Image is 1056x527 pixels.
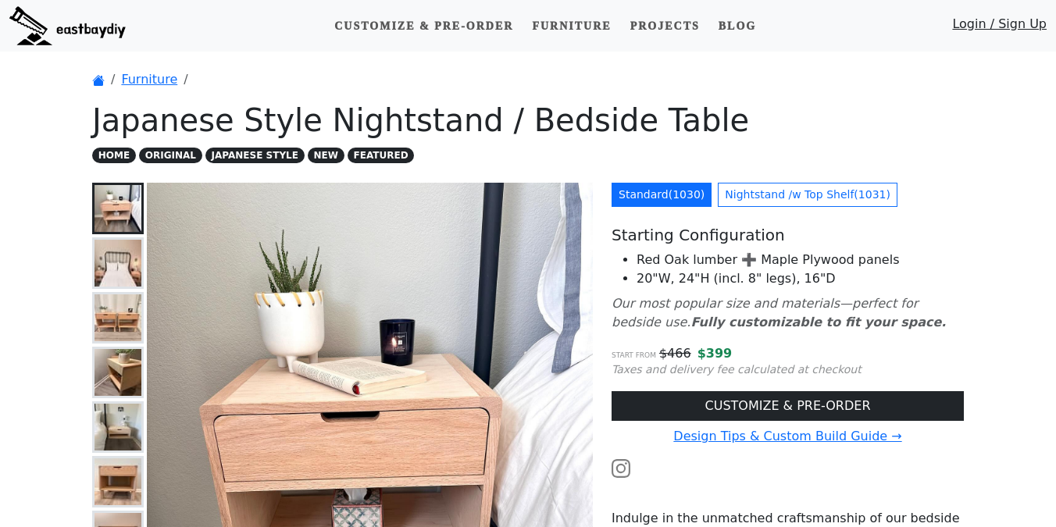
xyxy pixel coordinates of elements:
img: Japanese Style Nightstand - Floating Configuration [95,404,141,450]
a: Design Tips & Custom Build Guide → [673,429,901,443]
img: Japanese Style Nighstands - Square Legs [95,458,141,505]
span: NEW [308,148,344,163]
a: Watch the build video or pictures on Instagram [612,460,630,475]
a: Nightstand /w Top Shelf(1031) [718,183,897,207]
h1: Japanese Style Nightstand / Bedside Table [92,101,964,139]
span: HOME [92,148,136,163]
a: Projects [624,12,706,41]
a: Blog [712,12,762,41]
small: Taxes and delivery fee calculated at checkout [612,363,862,376]
span: $ 399 [697,346,733,361]
nav: breadcrumb [92,70,964,89]
span: ORIGINAL [139,148,202,163]
a: Standard(1030) [612,183,712,207]
li: 20"W, 24"H (incl. 8" legs), 16"D [637,269,964,288]
b: Fully customizable to fit your space. [690,315,946,329]
img: Japanese Style Nightstand Pair /w Bed Staging [95,240,141,287]
s: $ 466 [659,346,691,361]
a: Login / Sign Up [952,15,1047,41]
span: JAPANESE STYLE [205,148,305,163]
h5: Starting Configuration [612,226,964,244]
img: Japanese Style Nightstand - Overall [95,185,141,232]
a: Customize & Pre-order [328,12,519,41]
a: Furniture [121,72,177,87]
span: FEATURED [348,148,415,163]
img: Japanese Style Nightstand Red Oak Sets [95,294,141,341]
img: eastbaydiy [9,6,126,45]
a: CUSTOMIZE & PRE-ORDER [612,391,964,421]
li: Red Oak lumber ➕ Maple Plywood panels [637,251,964,269]
img: Japanese Style Nightstand - Back Panel [95,349,141,396]
small: Start from [612,351,656,359]
a: Furniture [526,12,617,41]
i: Our most popular size and materials—perfect for bedside use. [612,296,946,329]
